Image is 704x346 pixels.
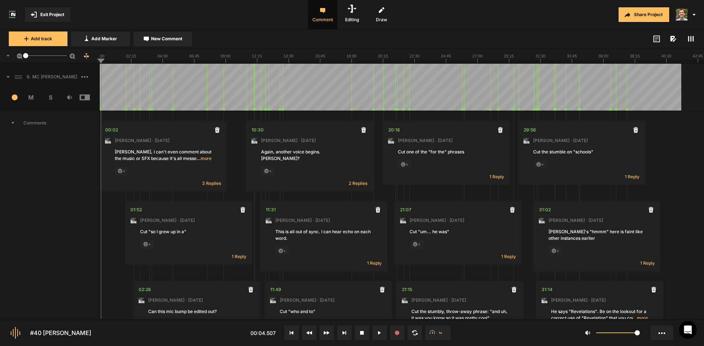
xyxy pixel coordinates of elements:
text: 42:45 [693,54,703,58]
text: 40:30 [661,54,672,58]
span: + [140,240,154,249]
span: more [197,155,212,162]
text: 09:00 [220,54,231,58]
button: New Comment [133,31,192,46]
div: Can this mic bump be edited out? [148,308,245,315]
span: [PERSON_NAME] · [DATE] [410,217,464,224]
button: Exit Project [25,7,71,22]
div: #40 [PERSON_NAME] [30,328,91,337]
span: [PERSON_NAME] · [DATE] [261,137,316,144]
span: [PERSON_NAME] · [DATE] [280,297,334,304]
text: 18:00 [346,54,357,58]
span: [PERSON_NAME] · [DATE] [533,137,588,144]
button: Share Project [619,7,669,22]
span: + [533,160,547,169]
div: [PERSON_NAME], I can't even comment about the music or SFX because it's all messed up... check it... [115,149,212,162]
img: ACg8ocLxXzHjWyafR7sVkIfmxRufCxqaSAR27SDjuE-ggbMy1qqdgD8=s96-c [270,297,276,303]
span: [PERSON_NAME] · [DATE] [275,217,330,224]
img: ACg8ocLxXzHjWyafR7sVkIfmxRufCxqaSAR27SDjuE-ggbMy1qqdgD8=s96-c [131,217,136,223]
text: 02:15 [126,54,136,58]
span: 1 Reply [232,253,246,260]
span: 2 Replies [349,180,367,186]
span: + [410,240,423,249]
span: + [261,167,275,175]
div: 01:52.021 [131,206,142,213]
span: [PERSON_NAME] · [DATE] [551,297,606,304]
text: 38:15 [630,54,640,58]
div: 00:02.420 [105,126,118,134]
span: 1 Reply [489,174,504,180]
img: ACg8ocLxXzHjWyafR7sVkIfmxRufCxqaSAR27SDjuE-ggbMy1qqdgD8=s96-c [388,138,394,144]
span: + [275,246,289,255]
div: 11:31.408 [266,206,276,213]
span: New Comment [151,36,182,42]
img: ACg8ocLxXzHjWyafR7sVkIfmxRufCxqaSAR27SDjuE-ggbMy1qqdgD8=s96-c [402,297,408,303]
button: Add Marker [71,31,130,46]
span: [PERSON_NAME] · [DATE] [411,297,466,304]
span: + [115,167,129,175]
span: [PERSON_NAME] · [DATE] [115,137,169,144]
text: 33:45 [567,54,577,58]
text: 11:15 [252,54,262,58]
button: 1x [425,325,451,340]
img: ACg8ocLxXzHjWyafR7sVkIfmxRufCxqaSAR27SDjuE-ggbMy1qqdgD8=s96-c [542,297,547,303]
div: He says "Revelations". Be on the lookout for a correct use of "Revelation" that you could copy an... [551,308,648,321]
span: … [633,315,637,321]
div: 31:14.040 [542,286,553,293]
span: 1 Reply [501,253,516,260]
text: 15:45 [315,54,325,58]
div: Cut one of the "for the" phrases [398,149,495,155]
span: 00:04.507 [250,330,276,336]
span: S [41,93,60,102]
div: Cut the stumble on "schools" [533,149,630,155]
div: Again, another voice begins. [PERSON_NAME]? [261,149,358,162]
text: 04:30 [158,54,168,58]
div: Cut "so I grew up in a" [140,228,237,235]
text: 29:15 [504,54,514,58]
div: 10:30.130 [252,126,264,134]
text: 20:15 [378,54,388,58]
div: 02:26.294 [139,286,151,293]
span: + [398,160,412,169]
span: [PERSON_NAME] · [DATE] [398,137,452,144]
div: 29:56.917 [524,126,536,134]
span: Exit Project [40,11,64,18]
img: ACg8ocLxXzHjWyafR7sVkIfmxRufCxqaSAR27SDjuE-ggbMy1qqdgD8=s96-c [524,138,529,144]
div: This is all out of sync. I can hear echo on each word. [275,228,372,242]
img: ACg8ocLxXzHjWyafR7sVkIfmxRufCxqaSAR27SDjuE-ggbMy1qqdgD8=s96-c [400,217,406,223]
span: more [633,315,648,321]
img: ACg8ocLxXzHjWyafR7sVkIfmxRufCxqaSAR27SDjuE-ggbMy1qqdgD8=s96-c [252,138,257,144]
div: 21:15.004 [402,286,412,293]
span: 3 Replies [202,180,221,186]
span: 1 Reply [625,174,639,180]
div: Cut "um... he was" [410,228,506,235]
div: Cut the stumbly, throw-away phrase: "and uh, it was you know so it was pretty cool" [411,308,508,321]
text: 06:45 [189,54,199,58]
text: 22:30 [410,54,420,58]
div: [PERSON_NAME]'s "hmmm" here is faint like other instances earlier [549,228,645,242]
img: 424769395311cb87e8bb3f69157a6d24 [676,9,687,21]
span: Add track [31,36,52,42]
span: [PERSON_NAME] · [DATE] [140,217,195,224]
button: Add track [9,31,67,46]
span: Add Marker [91,36,117,42]
span: 6. MC [PERSON_NAME] [24,74,81,80]
span: [PERSON_NAME] · [DATE] [549,217,603,224]
span: + [549,246,562,255]
span: … [197,156,201,161]
text: 31:30 [535,54,546,58]
span: M [22,93,41,102]
img: ACg8ocLxXzHjWyafR7sVkIfmxRufCxqaSAR27SDjuE-ggbMy1qqdgD8=s96-c [105,138,111,144]
span: [PERSON_NAME] · [DATE] [148,297,203,304]
div: 20:16.420 [388,126,400,134]
span: 1 Reply [640,260,655,266]
span: 1 Reply [367,260,382,266]
div: 31:02.449 [539,206,551,213]
div: Cut "who and to" [280,308,377,315]
text: 36:00 [598,54,609,58]
div: 11:49.970 [270,286,281,293]
img: ACg8ocLxXzHjWyafR7sVkIfmxRufCxqaSAR27SDjuE-ggbMy1qqdgD8=s96-c [539,217,545,223]
img: ACg8ocLxXzHjWyafR7sVkIfmxRufCxqaSAR27SDjuE-ggbMy1qqdgD8=s96-c [139,297,144,303]
img: ACg8ocLxXzHjWyafR7sVkIfmxRufCxqaSAR27SDjuE-ggbMy1qqdgD8=s96-c [266,217,272,223]
text: 13:30 [283,54,294,58]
